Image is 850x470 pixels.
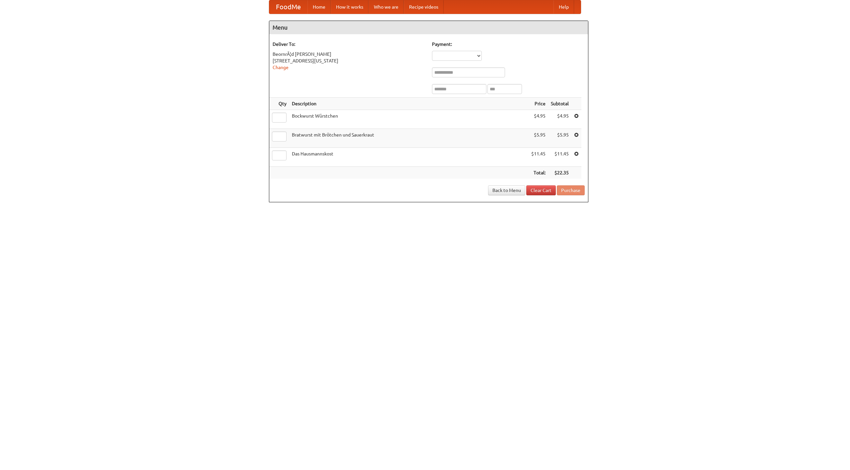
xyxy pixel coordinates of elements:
[289,148,529,167] td: Das Hausmannskost
[369,0,404,14] a: Who we are
[289,110,529,129] td: Bockwurst Würstchen
[529,98,548,110] th: Price
[529,167,548,179] th: Total:
[526,185,556,195] a: Clear Cart
[548,167,571,179] th: $22.35
[273,65,289,70] a: Change
[548,129,571,148] td: $5.95
[432,41,585,47] h5: Payment:
[548,110,571,129] td: $4.95
[269,98,289,110] th: Qty
[307,0,331,14] a: Home
[557,185,585,195] button: Purchase
[488,185,525,195] a: Back to Menu
[548,98,571,110] th: Subtotal
[529,129,548,148] td: $5.95
[404,0,444,14] a: Recipe videos
[529,110,548,129] td: $4.95
[548,148,571,167] td: $11.45
[289,98,529,110] th: Description
[273,57,425,64] div: [STREET_ADDRESS][US_STATE]
[529,148,548,167] td: $11.45
[289,129,529,148] td: Bratwurst mit Brötchen und Sauerkraut
[269,0,307,14] a: FoodMe
[273,51,425,57] div: BeornrÃ¦d [PERSON_NAME]
[269,21,588,34] h4: Menu
[331,0,369,14] a: How it works
[273,41,425,47] h5: Deliver To:
[553,0,574,14] a: Help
